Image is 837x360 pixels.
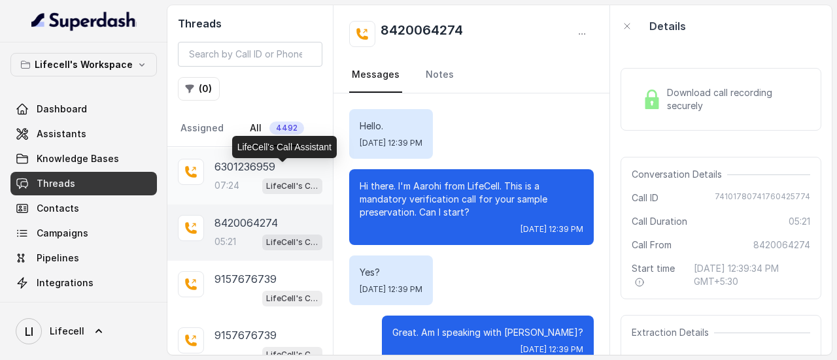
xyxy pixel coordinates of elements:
[10,296,157,319] a: API Settings
[10,53,157,76] button: Lifecell's Workspace
[178,77,220,101] button: (0)
[37,127,86,140] span: Assistants
[37,276,94,289] span: Integrations
[10,97,157,121] a: Dashboard
[349,57,402,93] a: Messages
[360,284,422,295] span: [DATE] 12:39 PM
[178,111,226,146] a: Assigned
[10,246,157,270] a: Pipelines
[349,57,594,93] nav: Tabs
[667,86,805,112] span: Download call recording securely
[423,57,456,93] a: Notes
[37,177,75,190] span: Threads
[214,271,277,287] p: 9157676739
[50,325,84,338] span: Lifecell
[10,147,157,171] a: Knowledge Bases
[37,252,79,265] span: Pipelines
[214,235,236,248] p: 05:21
[31,10,137,31] img: light.svg
[632,262,683,288] span: Start time
[232,136,337,158] div: LifeCell's Call Assistant
[10,313,157,350] a: Lifecell
[37,152,119,165] span: Knowledge Bases
[37,227,88,240] span: Campaigns
[715,191,810,205] span: 74101780741760425774
[789,215,810,228] span: 05:21
[360,266,422,279] p: Yes?
[632,215,687,228] span: Call Duration
[632,326,714,339] span: Extraction Details
[266,180,318,193] p: LifeCell's Call Assistant
[35,57,133,73] p: Lifecell's Workspace
[266,292,318,305] p: LifeCell's Call Assistant
[392,326,583,339] p: Great. Am I speaking with [PERSON_NAME]?
[649,18,686,34] p: Details
[753,238,810,252] span: 8420064274
[37,103,87,116] span: Dashboard
[178,42,322,67] input: Search by Call ID or Phone Number
[642,90,662,109] img: Lock Icon
[360,180,583,219] p: Hi there. I'm Aarohi from LifeCell. This is a mandatory verification call for your sample preserv...
[214,327,277,343] p: 9157676739
[10,197,157,220] a: Contacts
[360,120,422,133] p: Hello.
[214,179,239,192] p: 07:24
[632,238,672,252] span: Call From
[521,344,583,355] span: [DATE] 12:39 PM
[247,111,307,146] a: All4492
[178,16,322,31] h2: Threads
[37,301,94,314] span: API Settings
[381,21,463,47] h2: 8420064274
[214,159,275,174] p: 6301236959
[25,325,33,338] text: LI
[10,271,157,295] a: Integrations
[266,236,318,249] p: LifeCell's Call Assistant
[632,191,658,205] span: Call ID
[37,202,79,215] span: Contacts
[178,111,322,146] nav: Tabs
[10,221,157,245] a: Campaigns
[269,122,304,135] span: 4492
[694,262,810,288] span: [DATE] 12:39:34 PM GMT+5:30
[360,138,422,148] span: [DATE] 12:39 PM
[214,215,278,231] p: 8420064274
[10,172,157,195] a: Threads
[10,122,157,146] a: Assistants
[632,168,727,181] span: Conversation Details
[521,224,583,235] span: [DATE] 12:39 PM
